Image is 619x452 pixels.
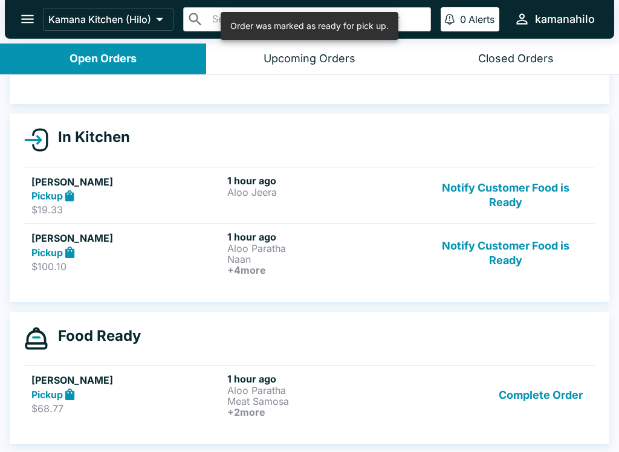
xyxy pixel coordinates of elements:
[31,190,63,202] strong: Pickup
[209,11,426,28] input: Search orders by name or phone number
[227,254,418,265] p: Naan
[230,16,389,36] div: Order was marked as ready for pick up.
[227,187,418,198] p: Aloo Jeera
[227,265,418,276] h6: + 4 more
[227,373,418,385] h6: 1 hour ago
[509,6,600,32] button: kamanahilo
[227,243,418,254] p: Aloo Paratha
[12,4,43,34] button: open drawer
[24,365,595,425] a: [PERSON_NAME]Pickup$68.771 hour agoAloo ParathaMeat Samosa+2moreComplete Order
[460,13,466,25] p: 0
[227,396,418,407] p: Meat Samosa
[227,407,418,418] h6: + 2 more
[48,327,141,345] h4: Food Ready
[31,175,222,189] h5: [PERSON_NAME]
[31,402,222,415] p: $68.77
[31,260,222,273] p: $100.10
[424,175,588,216] button: Notify Customer Food is Ready
[227,175,418,187] h6: 1 hour ago
[31,373,222,387] h5: [PERSON_NAME]
[478,52,554,66] div: Closed Orders
[494,373,588,418] button: Complete Order
[48,128,130,146] h4: In Kitchen
[468,13,494,25] p: Alerts
[43,8,173,31] button: Kamana Kitchen (Hilo)
[424,231,588,276] button: Notify Customer Food is Ready
[227,231,418,243] h6: 1 hour ago
[31,231,222,245] h5: [PERSON_NAME]
[31,389,63,401] strong: Pickup
[31,247,63,259] strong: Pickup
[264,52,355,66] div: Upcoming Orders
[535,12,595,27] div: kamanahilo
[227,385,418,396] p: Aloo Paratha
[31,204,222,216] p: $19.33
[48,13,151,25] p: Kamana Kitchen (Hilo)
[24,167,595,224] a: [PERSON_NAME]Pickup$19.331 hour agoAloo JeeraNotify Customer Food is Ready
[70,52,137,66] div: Open Orders
[24,223,595,283] a: [PERSON_NAME]Pickup$100.101 hour agoAloo ParathaNaan+4moreNotify Customer Food is Ready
